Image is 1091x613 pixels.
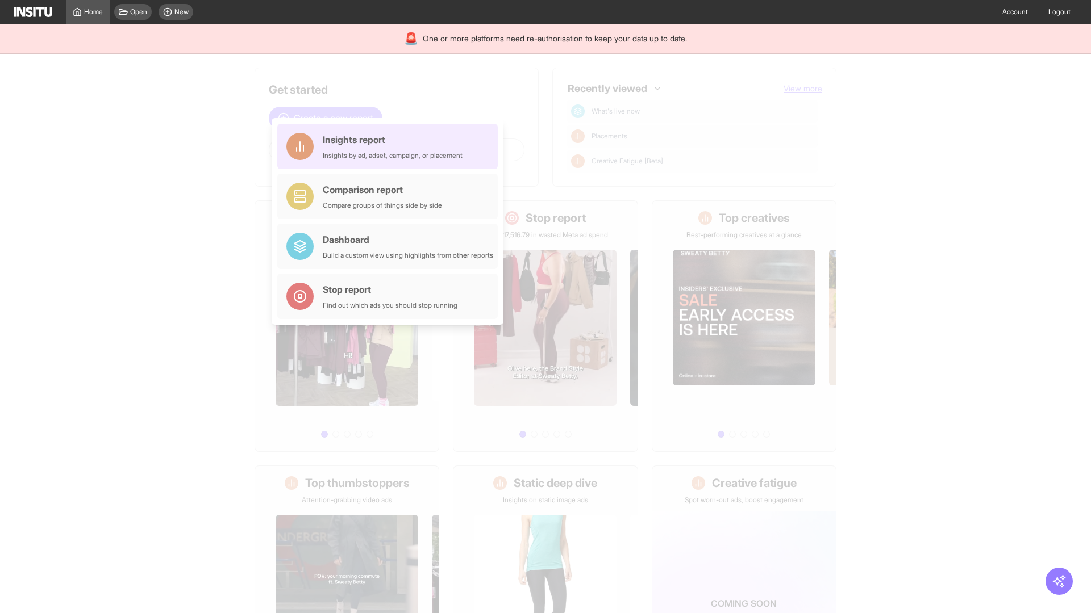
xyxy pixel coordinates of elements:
[130,7,147,16] span: Open
[323,251,493,260] div: Build a custom view using highlights from other reports
[404,31,418,47] div: 🚨
[323,283,457,296] div: Stop report
[323,301,457,310] div: Find out which ads you should stop running
[14,7,52,17] img: Logo
[323,151,463,160] div: Insights by ad, adset, campaign, or placement
[174,7,189,16] span: New
[323,201,442,210] div: Compare groups of things side by side
[323,183,442,196] div: Comparison report
[423,33,687,44] span: One or more platforms need re-authorisation to keep your data up to date.
[323,233,493,246] div: Dashboard
[84,7,103,16] span: Home
[323,133,463,146] div: Insights report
